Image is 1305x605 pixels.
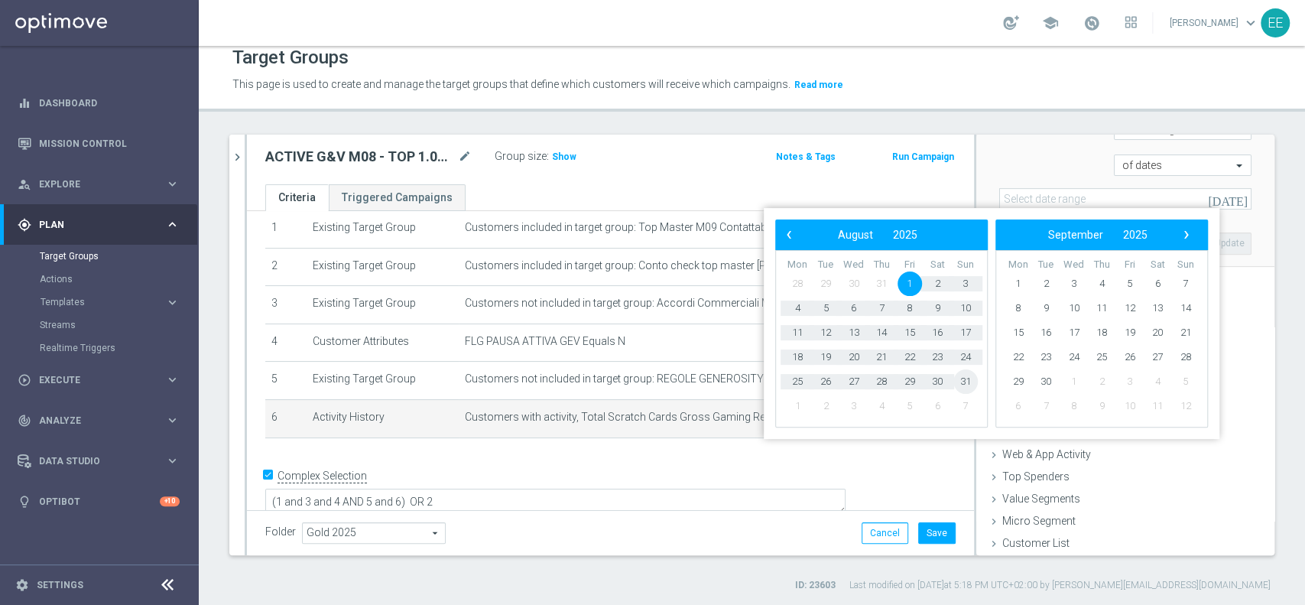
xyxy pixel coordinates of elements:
[1005,320,1030,345] span: 15
[18,177,165,191] div: Explore
[784,259,812,272] th: weekday
[1177,225,1196,245] span: ›
[39,180,165,189] span: Explore
[925,296,950,320] span: 9
[1034,320,1058,345] span: 16
[18,83,180,123] div: Dashboard
[17,97,180,109] button: equalizer Dashboard
[1174,345,1198,369] span: 28
[779,225,976,245] bs-datepicker-navigation-view: ​ ​ ​
[41,298,150,307] span: Templates
[1261,8,1290,37] div: EE
[1145,320,1170,345] span: 20
[838,229,873,241] span: August
[265,286,307,324] td: 3
[1118,345,1142,369] span: 26
[17,496,180,508] button: lightbulb Optibot +10
[868,259,896,272] th: weekday
[278,469,367,483] label: Complex Selection
[891,148,956,165] button: Run Campaign
[265,525,296,538] label: Folder
[898,369,922,394] span: 29
[547,150,549,163] label: :
[1005,345,1030,369] span: 22
[1005,394,1030,418] span: 6
[17,178,180,190] div: person_search Explore keyboard_arrow_right
[1034,345,1058,369] span: 23
[953,345,978,369] span: 24
[1118,296,1142,320] span: 12
[951,259,979,272] th: weekday
[953,394,978,418] span: 7
[18,373,165,387] div: Execute
[17,374,180,386] div: play_circle_outline Execute keyboard_arrow_right
[785,345,810,369] span: 18
[465,259,838,272] span: Customers included in target group: Conto check top master [PERSON_NAME]
[869,394,894,418] span: 4
[953,320,978,345] span: 17
[1118,369,1142,394] span: 3
[465,411,940,424] span: Customers with activity, Total Scratch Cards Gross Gaming Revenue > 126 , on this month (to date)
[160,496,180,506] div: +10
[813,394,838,418] span: 2
[813,296,838,320] span: 5
[1089,345,1114,369] span: 25
[165,217,180,232] i: keyboard_arrow_right
[465,335,625,348] span: FLG PAUSA ATTIVA GEV Equals N
[869,345,894,369] span: 21
[999,188,1251,210] input: Select date range
[307,248,459,286] td: Existing Target Group
[839,259,868,272] th: weekday
[552,151,576,162] span: Show
[849,579,1271,592] label: Last modified on [DATE] at 5:18 PM UTC+02:00 by [PERSON_NAME][EMAIL_ADDRESS][DOMAIN_NAME]
[40,291,197,314] div: Templates
[953,296,978,320] span: 10
[18,218,31,232] i: gps_fixed
[841,345,865,369] span: 20
[1171,259,1199,272] th: weekday
[465,297,810,310] span: Customers not included in target group: Accordi Commerciali M08 2025
[785,320,810,345] span: 11
[1174,369,1198,394] span: 5
[869,369,894,394] span: 28
[841,320,865,345] span: 13
[813,320,838,345] span: 12
[1145,394,1170,418] span: 11
[40,268,197,291] div: Actions
[841,369,865,394] span: 27
[785,394,810,418] span: 1
[869,320,894,345] span: 14
[869,296,894,320] span: 7
[841,272,865,296] span: 30
[893,229,917,241] span: 2025
[40,273,159,285] a: Actions
[1115,259,1144,272] th: weekday
[1089,394,1114,418] span: 9
[1061,320,1086,345] span: 17
[18,373,31,387] i: play_circle_outline
[813,345,838,369] span: 19
[18,495,31,509] i: lightbulb
[925,394,950,418] span: 6
[230,150,245,164] i: chevron_right
[307,210,459,248] td: Existing Target Group
[1114,155,1251,176] ng-select: of dates
[18,218,165,232] div: Plan
[828,225,883,245] button: August
[1032,259,1060,272] th: weekday
[265,210,307,248] td: 1
[495,150,547,163] label: Group size
[1088,259,1116,272] th: weekday
[953,272,978,296] span: 3
[1061,296,1086,320] span: 10
[40,245,197,268] div: Target Groups
[1038,225,1113,245] button: September
[793,76,845,93] button: Read more
[1042,15,1059,31] span: school
[39,83,180,123] a: Dashboard
[924,259,952,272] th: weekday
[999,225,1196,245] bs-datepicker-navigation-view: ​ ​ ​
[1145,272,1170,296] span: 6
[229,135,245,180] button: chevron_right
